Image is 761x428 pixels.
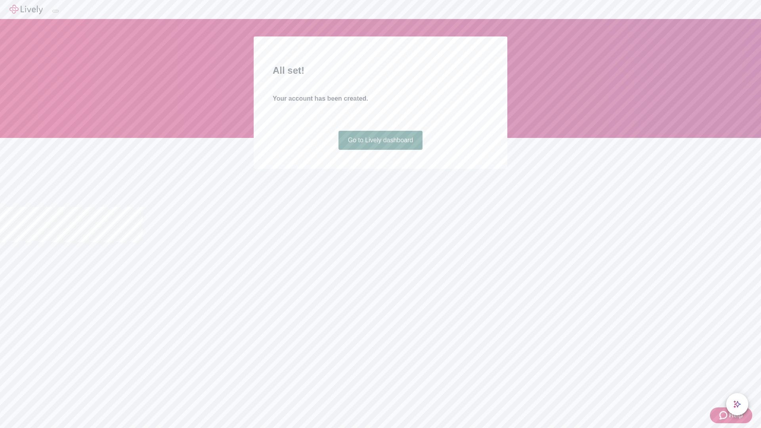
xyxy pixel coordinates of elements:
[729,411,743,420] span: Help
[719,411,729,420] svg: Zendesk support icon
[273,63,488,78] h2: All set!
[726,393,748,415] button: chat
[10,5,43,14] img: Lively
[338,131,423,150] a: Go to Lively dashboard
[733,400,741,408] svg: Lively AI Assistant
[710,407,752,423] button: Zendesk support iconHelp
[52,10,59,12] button: Log out
[273,94,488,103] h4: Your account has been created.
